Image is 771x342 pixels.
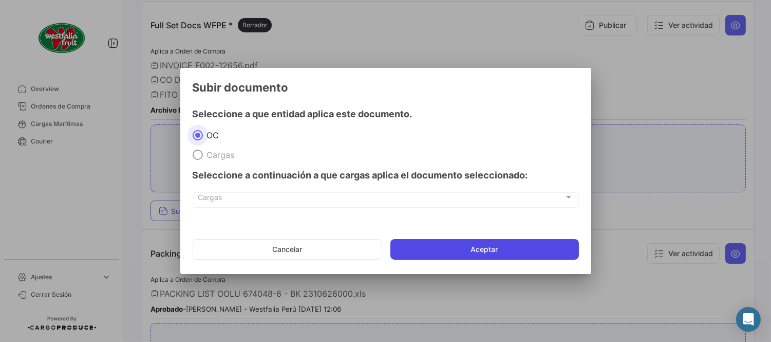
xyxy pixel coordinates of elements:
button: Aceptar [390,239,579,260]
span: Cargas [198,195,564,204]
div: Abrir Intercom Messenger [736,307,761,332]
button: Cancelar [193,239,382,260]
h4: Seleccione a que entidad aplica este documento. [193,107,579,121]
span: OC [203,130,219,140]
h4: Seleccione a continuación a que cargas aplica el documento seleccionado: [193,168,579,183]
span: Cargas [203,150,235,160]
h3: Subir documento [193,80,579,95]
